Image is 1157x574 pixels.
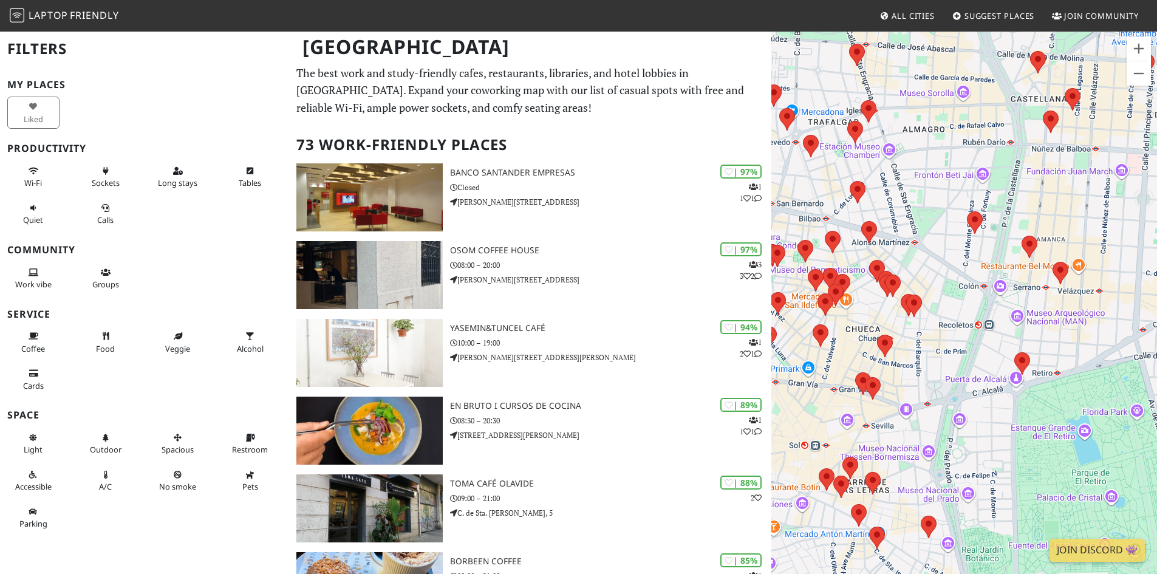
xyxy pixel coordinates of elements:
[289,474,771,542] a: Toma Café Olavide | 88% 2 Toma Café Olavide 09:00 – 21:00 C. de Sta. [PERSON_NAME], 5
[239,177,261,188] span: Work-friendly tables
[7,30,282,67] h2: Filters
[80,161,132,193] button: Sockets
[450,556,771,567] h3: Borbeen Coffee
[720,242,762,256] div: | 97%
[92,279,119,290] span: Group tables
[450,245,771,256] h3: Osom Coffee House
[7,244,282,256] h3: Community
[720,320,762,334] div: | 94%
[450,415,771,426] p: 08:30 – 20:30
[158,177,197,188] span: Long stays
[1064,10,1139,21] span: Join Community
[242,481,258,492] span: Pet friendly
[7,502,60,534] button: Parking
[289,397,771,465] a: EN BRUTO I CURSOS DE COCINA | 89% 111 EN BRUTO I CURSOS DE COCINA 08:30 – 20:30 [STREET_ADDRESS][...
[450,182,771,193] p: Closed
[296,319,443,387] img: yasemin&tuncel café
[15,481,52,492] span: Accessible
[7,428,60,460] button: Light
[99,481,112,492] span: Air conditioned
[24,177,42,188] span: Stable Wi-Fi
[237,343,264,354] span: Alcohol
[450,429,771,441] p: [STREET_ADDRESS][PERSON_NAME]
[296,241,443,309] img: Osom Coffee House
[23,380,44,391] span: Credit cards
[7,198,60,230] button: Quiet
[152,465,204,497] button: No smoke
[152,326,204,358] button: Veggie
[1047,5,1144,27] a: Join Community
[19,518,47,529] span: Parking
[80,465,132,497] button: A/C
[947,5,1040,27] a: Suggest Places
[289,163,771,231] a: Banco Santander Empresas | 97% 111 Banco Santander Empresas Closed [PERSON_NAME][STREET_ADDRESS]
[450,493,771,504] p: 09:00 – 21:00
[296,397,443,465] img: EN BRUTO I CURSOS DE COCINA
[450,196,771,208] p: [PERSON_NAME][STREET_ADDRESS]
[10,5,119,27] a: LaptopFriendly LaptopFriendly
[7,143,282,154] h3: Productivity
[450,507,771,519] p: C. de Sta. [PERSON_NAME], 5
[7,465,60,497] button: Accessible
[224,428,276,460] button: Restroom
[7,262,60,295] button: Work vibe
[1127,36,1151,61] button: Ampliar
[964,10,1035,21] span: Suggest Places
[15,279,52,290] span: People working
[80,198,132,230] button: Calls
[450,401,771,411] h3: EN BRUTO I CURSOS DE COCINA
[450,168,771,178] h3: Banco Santander Empresas
[7,363,60,395] button: Cards
[751,492,762,504] p: 2
[152,428,204,460] button: Spacious
[450,352,771,363] p: [PERSON_NAME][STREET_ADDRESS][PERSON_NAME]
[21,343,45,354] span: Coffee
[165,343,190,354] span: Veggie
[7,309,282,320] h3: Service
[293,30,769,64] h1: [GEOGRAPHIC_DATA]
[296,126,764,163] h2: 73 Work-Friendly Places
[7,161,60,193] button: Wi-Fi
[450,337,771,349] p: 10:00 – 19:00
[80,326,132,358] button: Food
[224,326,276,358] button: Alcohol
[70,9,118,22] span: Friendly
[80,262,132,295] button: Groups
[152,161,204,193] button: Long stays
[80,428,132,460] button: Outdoor
[1127,61,1151,86] button: Reducir
[289,319,771,387] a: yasemin&tuncel café | 94% 121 yasemin&tuncel café 10:00 – 19:00 [PERSON_NAME][STREET_ADDRESS][PER...
[289,241,771,309] a: Osom Coffee House | 97% 332 Osom Coffee House 08:00 – 20:00 [PERSON_NAME][STREET_ADDRESS]
[159,481,196,492] span: Smoke free
[740,259,762,282] p: 3 3 2
[1049,539,1145,562] a: Join Discord 👾
[720,165,762,179] div: | 97%
[296,474,443,542] img: Toma Café Olavide
[892,10,935,21] span: All Cities
[232,444,268,455] span: Restroom
[7,79,282,91] h3: My Places
[720,553,762,567] div: | 85%
[296,163,443,231] img: Banco Santander Empresas
[224,161,276,193] button: Tables
[7,409,282,421] h3: Space
[450,274,771,285] p: [PERSON_NAME][STREET_ADDRESS]
[224,465,276,497] button: Pets
[296,64,764,117] p: The best work and study-friendly cafes, restaurants, libraries, and hotel lobbies in [GEOGRAPHIC_...
[90,444,121,455] span: Outdoor area
[29,9,68,22] span: Laptop
[720,398,762,412] div: | 89%
[740,181,762,204] p: 1 1 1
[875,5,940,27] a: All Cities
[97,214,114,225] span: Video/audio calls
[92,177,120,188] span: Power sockets
[162,444,194,455] span: Spacious
[720,476,762,490] div: | 88%
[10,8,24,22] img: LaptopFriendly
[7,326,60,358] button: Coffee
[450,479,771,489] h3: Toma Café Olavide
[450,323,771,333] h3: yasemin&tuncel café
[96,343,115,354] span: Food
[740,337,762,360] p: 1 2 1
[23,214,43,225] span: Quiet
